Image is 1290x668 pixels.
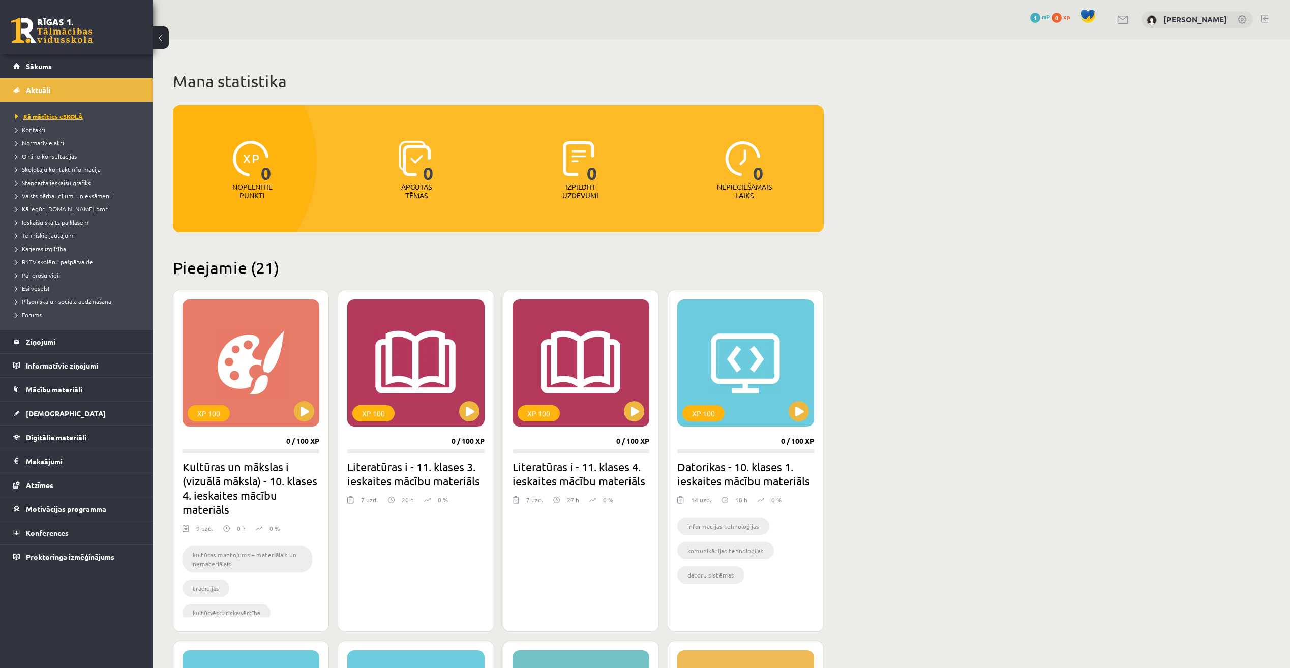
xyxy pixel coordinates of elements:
[183,580,229,597] li: tradīcijas
[677,542,774,559] li: komunikācijas tehnoloģijas
[15,165,101,173] span: Skolotāju kontaktinformācija
[13,426,140,449] a: Digitālie materiāli
[183,604,271,621] li: kultūrvēsturiska vērtība
[1063,13,1070,21] span: xp
[13,402,140,425] a: [DEMOGRAPHIC_DATA]
[26,409,106,418] span: [DEMOGRAPHIC_DATA]
[15,245,66,253] span: Karjeras izglītība
[361,495,378,510] div: 7 uzd.
[15,284,49,292] span: Esi vesels!
[15,191,142,200] a: Valsts pārbaudījumi un eksāmeni
[15,297,111,306] span: Pilsoniskā un sociālā audzināšana
[15,178,142,187] a: Standarta ieskaišu grafiks
[196,524,213,539] div: 9 uzd.
[397,183,436,200] p: Apgūtās tēmas
[26,433,86,442] span: Digitālie materiāli
[26,552,114,561] span: Proktoringa izmēģinājums
[13,545,140,568] a: Proktoringa izmēģinājums
[15,271,60,279] span: Par drošu vidi!
[15,125,142,134] a: Kontakti
[13,497,140,521] a: Motivācijas programma
[753,141,764,183] span: 0
[15,139,64,147] span: Normatīvie akti
[735,495,747,504] p: 18 h
[13,378,140,401] a: Mācību materiāli
[11,18,93,43] a: Rīgas 1. Tālmācības vidusskola
[1163,14,1227,24] a: [PERSON_NAME]
[173,71,824,92] h1: Mana statistika
[771,495,782,504] p: 0 %
[15,126,45,134] span: Kontakti
[1030,13,1050,21] a: 1 mP
[26,528,69,537] span: Konferences
[232,183,273,200] p: Nopelnītie punkti
[26,354,140,377] legend: Informatīvie ziņojumi
[603,495,613,504] p: 0 %
[691,495,711,510] div: 14 uzd.
[352,405,395,421] div: XP 100
[183,460,319,517] h2: Kultūras un mākslas i (vizuālā māksla) - 10. klases 4. ieskaites mācību materiāls
[1052,13,1062,23] span: 0
[587,141,597,183] span: 0
[26,85,50,95] span: Aktuāli
[438,495,448,504] p: 0 %
[15,258,93,266] span: R1TV skolēnu pašpārvalde
[1042,13,1050,21] span: mP
[526,495,543,510] div: 7 uzd.
[188,405,230,421] div: XP 100
[13,473,140,497] a: Atzīmes
[15,244,142,253] a: Karjeras izglītība
[347,460,484,488] h2: Literatūras i - 11. klases 3. ieskaites mācību materiāls
[567,495,579,504] p: 27 h
[563,141,594,176] img: icon-completed-tasks-ad58ae20a441b2904462921112bc710f1caf180af7a3daa7317a5a94f2d26646.svg
[15,284,142,293] a: Esi vesels!
[402,495,414,504] p: 20 h
[1030,13,1040,23] span: 1
[15,178,91,187] span: Standarta ieskaišu grafiks
[15,310,142,319] a: Forums
[677,460,814,488] h2: Datorikas - 10. klases 1. ieskaites mācību materiāls
[725,141,761,176] img: icon-clock-7be60019b62300814b6bd22b8e044499b485619524d84068768e800edab66f18.svg
[261,141,272,183] span: 0
[26,480,53,490] span: Atzīmes
[13,330,140,353] a: Ziņojumi
[560,183,600,200] p: Izpildīti uzdevumi
[423,141,434,183] span: 0
[13,54,140,78] a: Sākums
[15,218,88,226] span: Ieskaišu skaits pa klasēm
[26,449,140,473] legend: Maksājumi
[173,258,824,278] h2: Pieejamie (21)
[677,518,769,535] li: informācijas tehnoloģijas
[15,152,77,160] span: Online konsultācijas
[15,112,83,120] span: Kā mācīties eSKOLĀ
[399,141,431,176] img: icon-learned-topics-4a711ccc23c960034f471b6e78daf4a3bad4a20eaf4de84257b87e66633f6470.svg
[513,460,649,488] h2: Literatūras i - 11. klases 4. ieskaites mācību materiāls
[15,192,111,200] span: Valsts pārbaudījumi un eksāmeni
[26,62,52,71] span: Sākums
[26,504,106,513] span: Motivācijas programma
[13,449,140,473] a: Maksājumi
[15,151,142,161] a: Online konsultācijas
[1052,13,1075,21] a: 0 xp
[26,330,140,353] legend: Ziņojumi
[269,524,280,533] p: 0 %
[15,297,142,306] a: Pilsoniskā un sociālā audzināšana
[15,138,142,147] a: Normatīvie akti
[518,405,560,421] div: XP 100
[15,204,142,214] a: Kā iegūt [DOMAIN_NAME] prof
[15,231,75,239] span: Tehniskie jautājumi
[13,521,140,544] a: Konferences
[15,112,142,121] a: Kā mācīties eSKOLĀ
[682,405,725,421] div: XP 100
[237,524,246,533] p: 0 h
[15,205,108,213] span: Kā iegūt [DOMAIN_NAME] prof
[233,141,268,176] img: icon-xp-0682a9bc20223a9ccc6f5883a126b849a74cddfe5390d2b41b4391c66f2066e7.svg
[15,218,142,227] a: Ieskaišu skaits pa klasēm
[15,231,142,240] a: Tehniskie jautājumi
[717,183,772,200] p: Nepieciešamais laiks
[15,165,142,174] a: Skolotāju kontaktinformācija
[15,270,142,280] a: Par drošu vidi!
[183,546,312,572] li: kultūras mantojums – materiālais un nemateriālais
[677,566,744,584] li: datoru sistēmas
[26,385,82,394] span: Mācību materiāli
